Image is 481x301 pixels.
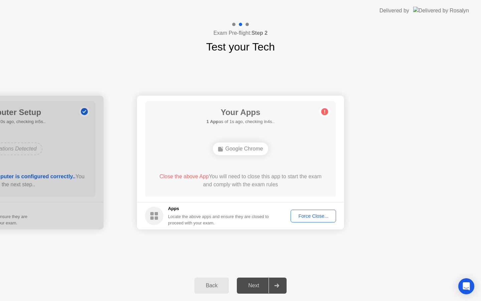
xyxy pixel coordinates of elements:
[213,29,268,37] h4: Exam Pre-flight:
[206,119,218,124] b: 1 App
[155,173,327,189] div: You will need to close this app to start the exam and comply with the exam rules
[159,174,209,179] span: Close the above App
[206,118,275,125] h5: as of 1s ago, checking in4s..
[379,7,409,15] div: Delivered by
[206,39,275,55] h1: Test your Tech
[291,210,336,222] button: Force Close...
[458,278,474,294] div: Open Intercom Messenger
[239,283,269,289] div: Next
[213,142,269,155] div: Google Chrome
[237,278,287,294] button: Next
[168,213,269,226] div: Locate the above apps and ensure they are closed to proceed with your exam.
[194,278,229,294] button: Back
[206,106,275,118] h1: Your Apps
[168,205,269,212] h5: Apps
[413,7,469,14] img: Delivered by Rosalyn
[293,213,334,219] div: Force Close...
[196,283,227,289] div: Back
[252,30,268,36] b: Step 2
